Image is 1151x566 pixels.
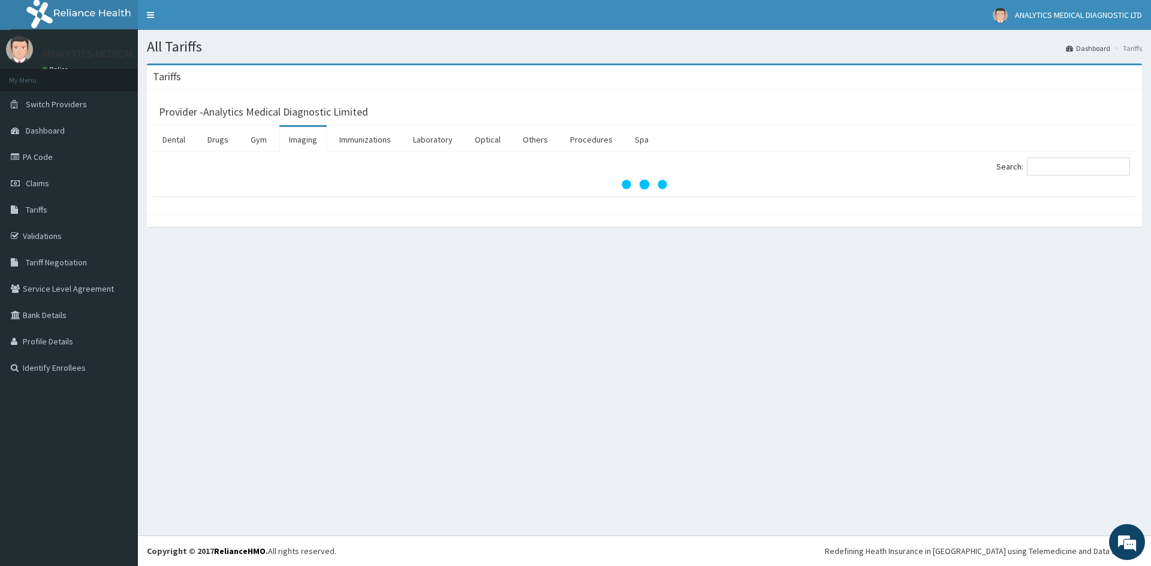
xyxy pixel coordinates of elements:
input: Search: [1027,158,1130,175]
div: Redefining Heath Insurance in [GEOGRAPHIC_DATA] using Telemedicine and Data Science! [825,545,1142,557]
h3: Tariffs [153,71,181,82]
a: Laboratory [403,127,462,152]
span: We're online! [70,151,165,272]
a: Imaging [279,127,327,152]
a: Gym [241,127,276,152]
a: Online [42,65,71,74]
a: Drugs [198,127,238,152]
a: Immunizations [330,127,400,152]
span: Switch Providers [26,99,87,110]
a: Others [513,127,558,152]
div: Chat with us now [62,67,201,83]
span: Claims [26,178,49,189]
textarea: Type your message and hit 'Enter' [6,327,228,369]
h3: Provider - Analytics Medical Diagnostic Limited [159,107,368,117]
label: Search: [996,158,1130,175]
span: Tariff Negotiation [26,257,87,268]
a: Optical [465,127,510,152]
a: Spa [625,127,658,152]
img: d_794563401_company_1708531726252_794563401 [22,60,49,90]
span: ANALYTICS MEDICAL DIAGNOSTIC LTD [1015,10,1142,20]
div: Minimize live chat window [197,6,225,35]
a: Dental [153,127,195,152]
span: Tariffs [26,204,47,215]
svg: audio-loading [620,161,668,208]
strong: Copyright © 2017 . [147,546,268,556]
a: RelianceHMO [214,546,266,556]
p: ANALYTICS MEDICAL DIAGNOSTIC LTD [42,49,215,59]
h1: All Tariffs [147,39,1142,55]
footer: All rights reserved. [138,535,1151,566]
a: Procedures [561,127,622,152]
span: Dashboard [26,125,65,136]
li: Tariffs [1111,43,1142,53]
img: User Image [993,8,1008,23]
a: Dashboard [1066,43,1110,53]
img: User Image [6,36,33,63]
